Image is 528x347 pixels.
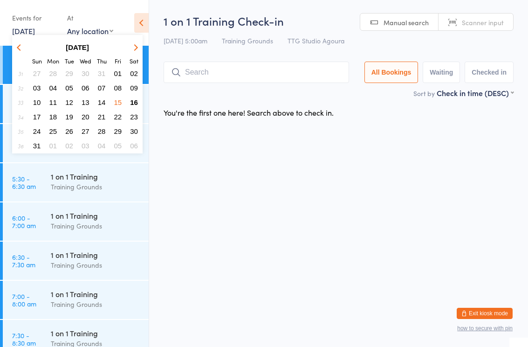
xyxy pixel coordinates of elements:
[46,125,61,138] button: 25
[65,57,74,65] small: Tuesday
[130,127,138,135] span: 30
[130,98,138,106] span: 16
[3,242,149,280] a: 6:30 -7:30 am1 on 1 TrainingTraining Grounds
[114,98,122,106] span: 15
[62,96,76,109] button: 12
[12,214,36,229] time: 6:00 - 7:00 am
[78,139,93,152] button: 03
[12,26,35,36] a: [DATE]
[384,18,429,27] span: Manual search
[164,13,514,28] h2: 1 on 1 Training Check-in
[114,127,122,135] span: 29
[33,142,41,150] span: 31
[457,308,513,319] button: Exit kiosk mode
[111,139,125,152] button: 05
[130,113,138,121] span: 23
[18,99,23,106] em: 33
[114,84,122,92] span: 08
[51,210,141,221] div: 1 on 1 Training
[98,84,106,92] span: 07
[46,67,61,80] button: 28
[98,127,106,135] span: 28
[67,10,113,26] div: At
[62,125,76,138] button: 26
[465,62,514,83] button: Checked in
[164,36,207,45] span: [DATE] 5:00am
[30,67,44,80] button: 27
[30,96,44,109] button: 10
[114,142,122,150] span: 05
[12,332,36,347] time: 7:30 - 8:30 am
[462,18,504,27] span: Scanner input
[78,82,93,94] button: 06
[457,325,513,332] button: how to secure with pin
[12,175,36,190] time: 5:30 - 6:30 am
[115,57,121,65] small: Friday
[111,67,125,80] button: 01
[127,82,141,94] button: 09
[98,113,106,121] span: 21
[82,84,89,92] span: 06
[62,82,76,94] button: 05
[111,125,125,138] button: 29
[33,98,41,106] span: 10
[82,113,89,121] span: 20
[51,171,141,181] div: 1 on 1 Training
[12,10,58,26] div: Events for
[98,142,106,150] span: 04
[114,69,122,77] span: 01
[30,125,44,138] button: 24
[437,88,514,98] div: Check in time (DESC)
[127,96,141,109] button: 16
[95,111,109,123] button: 21
[111,96,125,109] button: 15
[49,142,57,150] span: 01
[51,181,141,192] div: Training Grounds
[18,128,23,135] em: 35
[18,84,23,92] em: 32
[82,69,89,77] span: 30
[127,125,141,138] button: 30
[66,43,89,51] strong: [DATE]
[47,57,59,65] small: Monday
[222,36,273,45] span: Training Grounds
[3,85,149,123] a: 5:00 -6:00 am1 on 1 TrainingTraining Grounds
[51,221,141,231] div: Training Grounds
[49,84,57,92] span: 04
[3,163,149,201] a: 5:30 -6:30 am1 on 1 TrainingTraining Grounds
[364,62,418,83] button: All Bookings
[33,69,41,77] span: 27
[130,142,138,150] span: 06
[51,299,141,310] div: Training Grounds
[95,96,109,109] button: 14
[111,111,125,123] button: 22
[51,260,141,271] div: Training Grounds
[49,127,57,135] span: 25
[130,84,138,92] span: 09
[288,36,344,45] span: TTG Studio Agoura
[111,82,125,94] button: 08
[95,82,109,94] button: 07
[62,67,76,80] button: 29
[12,292,36,307] time: 7:00 - 8:00 am
[62,111,76,123] button: 19
[46,96,61,109] button: 11
[164,62,349,83] input: Search
[98,98,106,106] span: 14
[65,127,73,135] span: 26
[32,57,42,65] small: Sunday
[18,113,23,121] em: 34
[95,139,109,152] button: 04
[51,328,141,338] div: 1 on 1 Training
[67,26,113,36] div: Any location
[98,69,106,77] span: 31
[3,281,149,319] a: 7:00 -8:00 am1 on 1 TrainingTraining Grounds
[130,57,138,65] small: Saturday
[164,107,334,118] div: You're the first one here! Search above to check in.
[30,82,44,94] button: 03
[18,142,23,150] em: 36
[33,127,41,135] span: 24
[3,202,149,241] a: 6:00 -7:00 am1 on 1 TrainingTraining Grounds
[423,62,460,83] button: Waiting
[33,84,41,92] span: 03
